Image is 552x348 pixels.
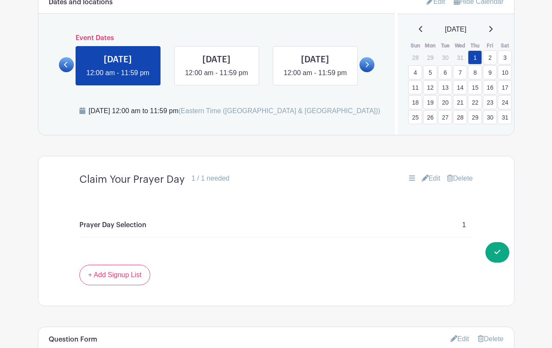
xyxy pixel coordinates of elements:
[438,95,452,109] a: 20
[450,332,469,346] a: Edit
[468,50,482,64] a: 1
[483,65,497,79] a: 9
[178,107,380,114] span: (Eastern Time ([GEOGRAPHIC_DATA] & [GEOGRAPHIC_DATA]))
[408,51,422,64] p: 28
[74,34,360,42] h6: Event Dates
[79,265,151,285] a: + Add Signup List
[423,51,437,64] p: 29
[192,173,230,184] div: 1 / 1 needed
[453,80,467,94] a: 14
[462,220,466,230] p: 1
[468,80,482,94] a: 15
[468,110,482,124] a: 29
[408,80,422,94] a: 11
[423,80,437,94] a: 12
[408,95,422,109] a: 18
[49,336,97,344] h6: Question Form
[438,51,452,64] p: 30
[453,110,467,124] a: 28
[498,50,512,64] a: 3
[447,173,473,184] a: Delete
[498,80,512,94] a: 17
[483,50,497,64] a: 2
[453,51,467,64] p: 31
[453,41,467,50] th: Wed
[453,95,467,109] a: 21
[498,65,512,79] a: 10
[468,95,482,109] a: 22
[408,65,422,79] a: 4
[453,65,467,79] a: 7
[497,41,512,50] th: Sat
[445,24,466,35] span: [DATE]
[467,41,482,50] th: Thu
[478,335,503,342] a: Delete
[498,110,512,124] a: 31
[423,41,438,50] th: Mon
[438,65,452,79] a: 6
[438,41,453,50] th: Tue
[79,220,146,230] p: Prayer Day Selection
[423,65,437,79] a: 5
[438,110,452,124] a: 27
[422,173,441,184] a: Edit
[438,80,452,94] a: 13
[423,95,437,109] a: 19
[483,80,497,94] a: 16
[498,95,512,109] a: 24
[483,110,497,124] a: 30
[483,95,497,109] a: 23
[408,41,423,50] th: Sun
[408,110,422,124] a: 25
[89,106,380,116] div: [DATE] 12:00 am to 11:59 pm
[482,41,497,50] th: Fri
[468,65,482,79] a: 8
[423,110,437,124] a: 26
[79,173,185,186] h4: Claim Your Prayer Day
